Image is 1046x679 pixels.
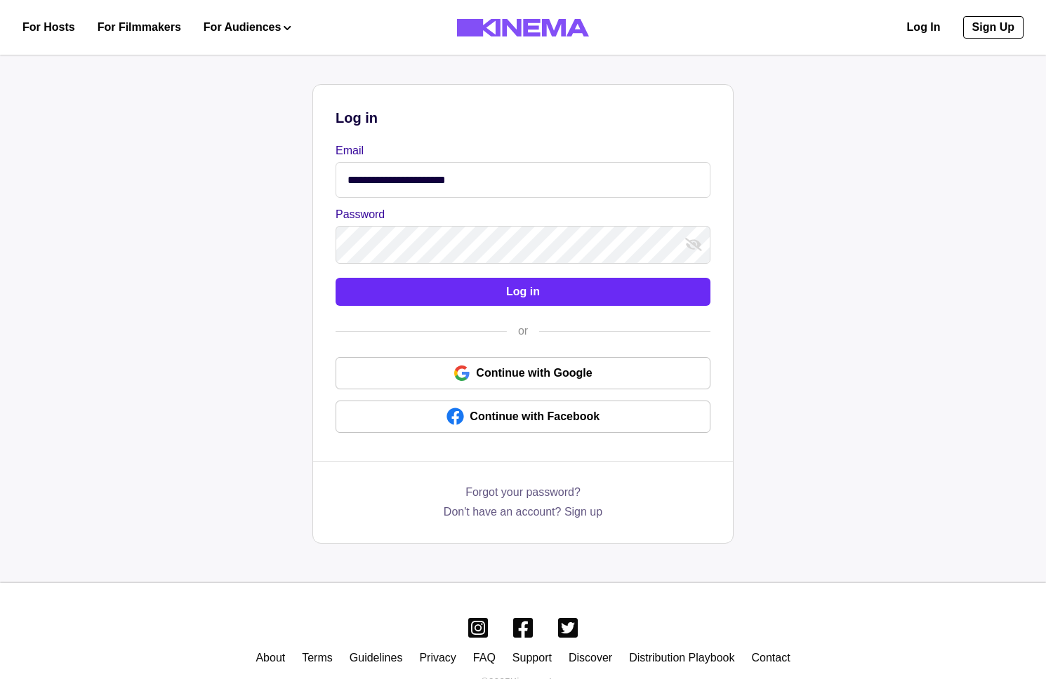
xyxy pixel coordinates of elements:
a: Guidelines [350,652,403,664]
a: Discover [569,652,612,664]
a: Continue with Google [336,357,710,389]
a: Contact [751,652,790,664]
button: Log in [336,278,710,306]
a: FAQ [473,652,496,664]
a: Don't have an account? Sign up [444,504,602,520]
label: Email [336,142,702,159]
a: Distribution Playbook [629,652,734,664]
a: Privacy [419,652,456,664]
p: Log in [336,107,710,128]
a: Continue with Facebook [336,401,710,433]
a: About [256,652,285,664]
label: Password [336,206,702,223]
div: or [507,323,539,339]
a: Support [512,652,552,664]
a: For Filmmakers [98,19,181,36]
a: Sign Up [963,16,1024,39]
button: show password [682,234,705,256]
a: Forgot your password? [465,484,581,504]
a: Log In [907,19,941,36]
a: For Hosts [22,19,75,36]
a: Terms [302,652,333,664]
button: For Audiences [204,19,291,36]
